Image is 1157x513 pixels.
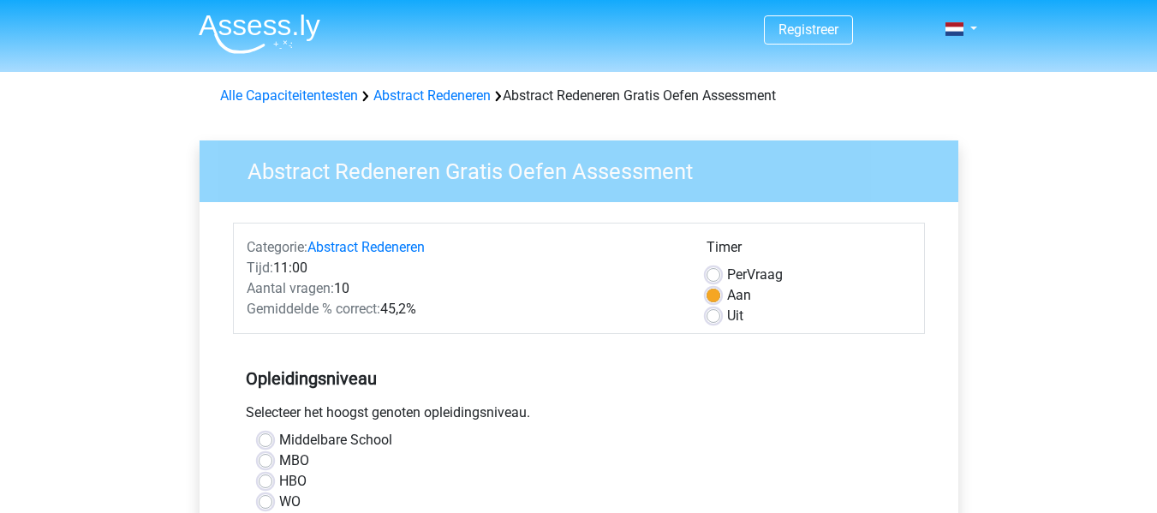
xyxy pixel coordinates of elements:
[778,21,838,38] a: Registreer
[307,239,425,255] a: Abstract Redeneren
[199,14,320,54] img: Assessly
[727,285,751,306] label: Aan
[220,87,358,104] a: Alle Capaciteitentesten
[727,306,743,326] label: Uit
[234,299,694,319] div: 45,2%
[246,361,912,396] h5: Opleidingsniveau
[234,278,694,299] div: 10
[279,450,309,471] label: MBO
[233,403,925,430] div: Selecteer het hoogst genoten opleidingsniveau.
[727,265,783,285] label: Vraag
[247,301,380,317] span: Gemiddelde % correct:
[213,86,945,106] div: Abstract Redeneren Gratis Oefen Assessment
[234,258,694,278] div: 11:00
[707,237,911,265] div: Timer
[247,239,307,255] span: Categorie:
[373,87,491,104] a: Abstract Redeneren
[279,430,392,450] label: Middelbare School
[279,492,301,512] label: WO
[247,259,273,276] span: Tijd:
[227,152,945,185] h3: Abstract Redeneren Gratis Oefen Assessment
[279,471,307,492] label: HBO
[727,266,747,283] span: Per
[247,280,334,296] span: Aantal vragen:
